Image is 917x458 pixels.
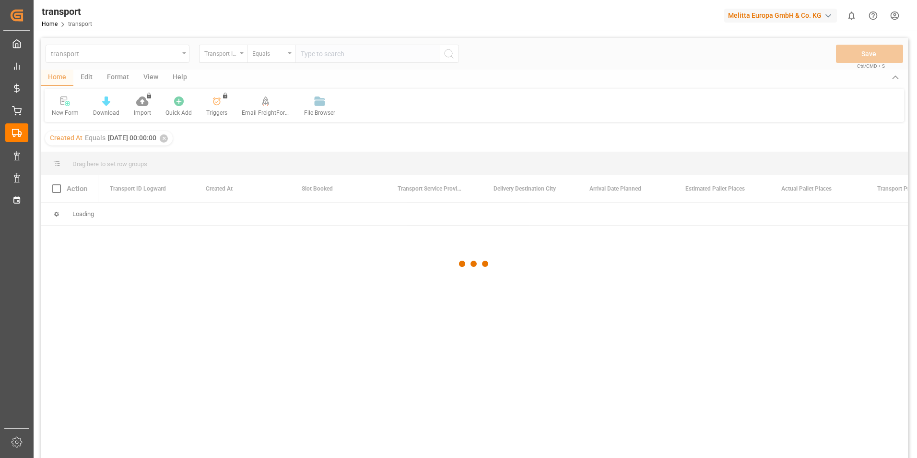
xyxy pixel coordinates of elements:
[724,6,841,24] button: Melitta Europa GmbH & Co. KG
[862,5,884,26] button: Help Center
[724,9,837,23] div: Melitta Europa GmbH & Co. KG
[841,5,862,26] button: show 0 new notifications
[42,21,58,27] a: Home
[42,4,92,19] div: transport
